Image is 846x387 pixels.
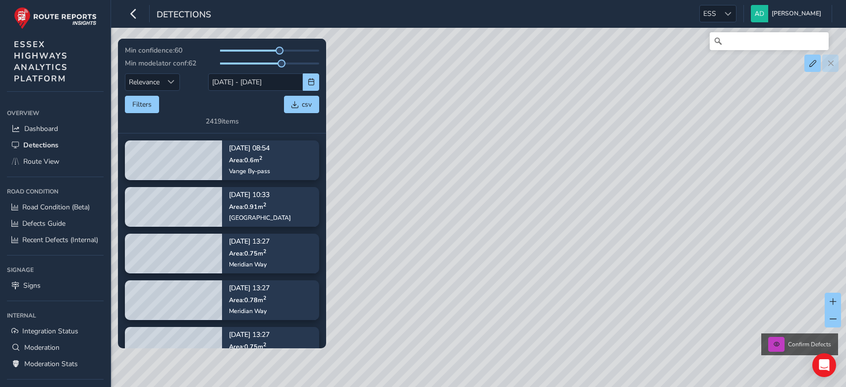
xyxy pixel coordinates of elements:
sup: 2 [263,200,266,208]
span: Recent Defects (Internal) [22,235,98,245]
span: Detections [23,140,58,150]
a: Defects Guide [7,215,104,232]
div: Open Intercom Messenger [812,353,836,377]
div: Overview [7,106,104,121]
div: Meridian Way [229,307,270,315]
sup: 2 [263,247,266,255]
div: Road Condition [7,184,104,199]
a: Road Condition (Beta) [7,199,104,215]
a: Moderation [7,339,104,356]
div: Internal [7,308,104,323]
span: Moderation Stats [24,359,78,369]
a: Integration Status [7,323,104,339]
a: Signs [7,277,104,294]
span: Moderation [24,343,59,352]
span: 62 [188,59,196,68]
span: Area: 0.78 m [229,296,266,304]
p: [DATE] 13:27 [229,285,270,292]
sup: 2 [263,294,266,301]
img: rr logo [14,7,97,29]
span: csv [302,100,312,109]
button: [PERSON_NAME] [751,5,825,22]
span: Min modelator conf: [125,59,188,68]
span: Route View [23,157,59,166]
button: csv [284,96,319,113]
span: ESSEX HIGHWAYS ANALYTICS PLATFORM [14,39,68,84]
div: Signage [7,262,104,277]
span: Signs [23,281,41,290]
p: [DATE] 08:54 [229,145,270,152]
a: Detections [7,137,104,153]
span: Detections [157,8,211,22]
a: Moderation Stats [7,356,104,372]
span: Area: 0.75 m [229,342,266,351]
div: Meridian Way [229,260,270,268]
span: Min confidence: [125,46,174,55]
span: Area: 0.75 m [229,249,266,258]
div: 2419 items [206,117,239,126]
p: [DATE] 13:27 [229,331,270,338]
span: Relevance [125,74,163,90]
span: Confirm Defects [788,340,831,348]
span: Area: 0.6 m [229,156,262,164]
span: Road Condition (Beta) [22,202,90,212]
a: Recent Defects (Internal) [7,232,104,248]
span: Defects Guide [22,219,65,228]
input: Search [710,32,829,50]
a: Route View [7,153,104,170]
p: [DATE] 10:33 [229,192,291,198]
sup: 2 [263,340,266,348]
div: Sort by Date [163,74,179,90]
sup: 2 [259,154,262,161]
span: ESS [700,5,720,22]
a: Dashboard [7,121,104,137]
p: [DATE] 13:27 [229,238,270,245]
span: Integration Status [22,326,78,336]
span: 60 [174,46,182,55]
div: [GEOGRAPHIC_DATA] [229,214,291,222]
div: Vange By-pass [229,167,270,175]
img: diamond-layout [751,5,768,22]
span: Dashboard [24,124,58,133]
span: Area: 0.91 m [229,202,266,211]
span: [PERSON_NAME] [772,5,821,22]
